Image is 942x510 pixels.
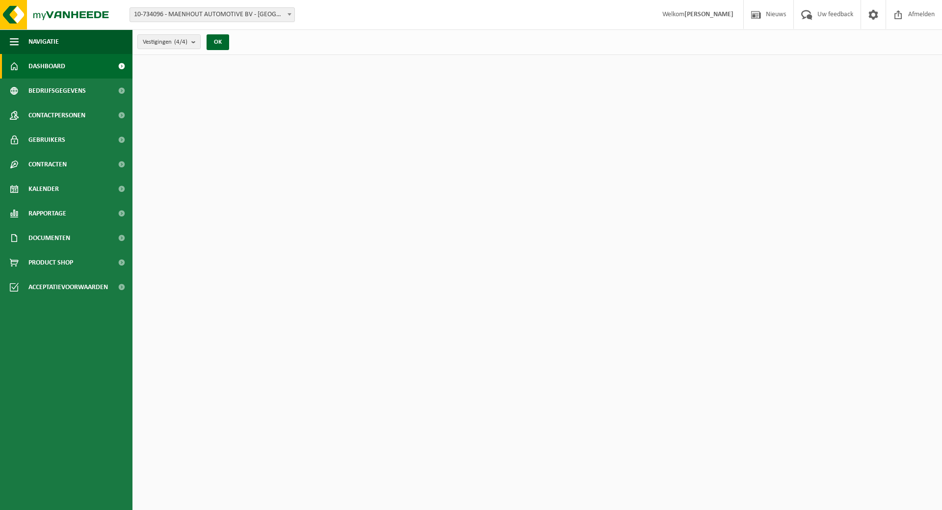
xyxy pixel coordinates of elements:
iframe: chat widget [5,488,164,510]
span: Acceptatievoorwaarden [28,275,108,299]
button: Vestigingen(4/4) [137,34,201,49]
span: Dashboard [28,54,65,79]
span: Rapportage [28,201,66,226]
span: Vestigingen [143,35,187,50]
span: Gebruikers [28,128,65,152]
span: Navigatie [28,29,59,54]
span: Contracten [28,152,67,177]
count: (4/4) [174,39,187,45]
span: Product Shop [28,250,73,275]
span: Documenten [28,226,70,250]
span: 10-734096 - MAENHOUT AUTOMOTIVE BV - BRUGGE [130,8,294,22]
span: Kalender [28,177,59,201]
strong: [PERSON_NAME] [684,11,733,18]
span: Bedrijfsgegevens [28,79,86,103]
span: 10-734096 - MAENHOUT AUTOMOTIVE BV - BRUGGE [130,7,295,22]
button: OK [207,34,229,50]
span: Contactpersonen [28,103,85,128]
